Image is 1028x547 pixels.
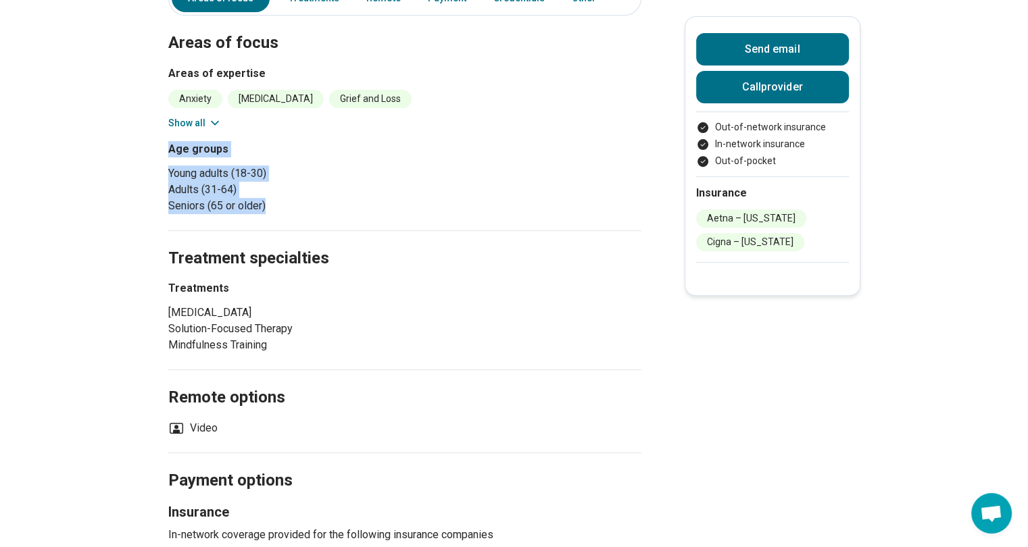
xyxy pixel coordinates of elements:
[168,215,641,270] h2: Treatment specialties
[696,185,849,201] h2: Insurance
[696,233,804,251] li: Cigna – [US_STATE]
[168,502,641,521] h3: Insurance
[168,280,358,296] h3: Treatments
[168,198,399,214] li: Seniors (65 or older)
[696,33,849,66] button: Send email
[696,137,849,151] li: In-network insurance
[168,165,399,182] li: Young adults (18-30)
[168,354,641,409] h2: Remote options
[168,527,641,543] p: In-network coverage provided for the following insurance companies
[971,493,1012,533] div: Open chat
[168,90,222,108] li: Anxiety
[168,337,358,353] li: Mindfulness Training
[228,90,324,108] li: [MEDICAL_DATA]
[696,154,849,168] li: Out-of-pocket
[696,71,849,103] button: Callprovider
[329,90,412,108] li: Grief and Loss
[696,209,806,228] li: Aetna – [US_STATE]
[168,321,358,337] li: Solution-Focused Therapy
[168,182,399,198] li: Adults (31-64)
[168,66,641,82] h3: Areas of expertise
[696,120,849,134] li: Out-of-network insurance
[168,437,641,492] h2: Payment options
[696,120,849,168] ul: Payment options
[168,420,218,436] li: Video
[168,141,399,157] h3: Age groups
[168,305,358,321] li: [MEDICAL_DATA]
[168,116,222,130] button: Show all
